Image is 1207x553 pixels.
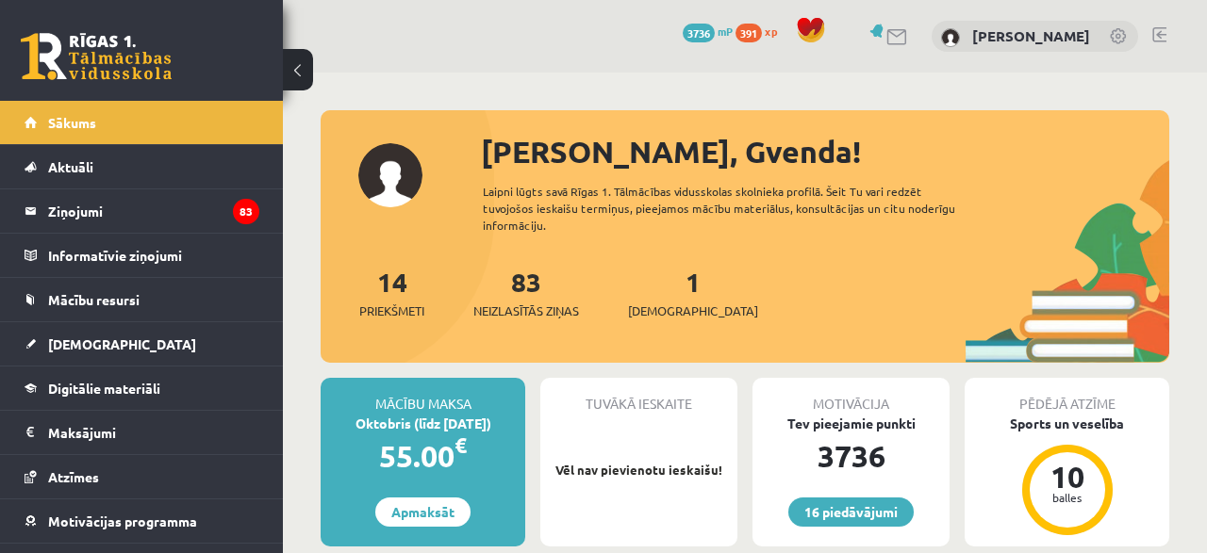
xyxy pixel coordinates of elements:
span: Mācību resursi [48,291,140,308]
div: Oktobris (līdz [DATE]) [321,414,525,433]
a: 3736 mP [683,24,733,39]
a: [PERSON_NAME] [972,26,1090,45]
div: 10 [1039,462,1096,492]
a: Sports un veselība 10 balles [965,414,1169,538]
span: Aktuāli [48,158,93,175]
span: Digitālie materiāli [48,380,160,397]
legend: Maksājumi [48,411,259,454]
a: [DEMOGRAPHIC_DATA] [25,322,259,366]
span: Sākums [48,114,96,131]
a: Mācību resursi [25,278,259,321]
a: Ziņojumi83 [25,189,259,233]
a: Rīgas 1. Tālmācības vidusskola [21,33,172,80]
a: Sākums [25,101,259,144]
span: mP [718,24,733,39]
p: Vēl nav pievienotu ieskaišu! [550,461,728,480]
span: 391 [736,24,762,42]
span: [DEMOGRAPHIC_DATA] [628,301,758,320]
span: Atzīmes [48,468,99,485]
span: xp [765,24,777,39]
a: Aktuāli [25,145,259,188]
span: 3736 [683,24,715,42]
legend: Informatīvie ziņojumi [48,234,259,277]
a: 83Neizlasītās ziņas [473,265,579,320]
span: Priekšmeti [359,301,424,320]
span: Neizlasītās ziņas [473,301,579,320]
a: Informatīvie ziņojumi [25,234,259,277]
div: Sports un veselība [965,414,1169,433]
a: 1[DEMOGRAPHIC_DATA] [628,265,758,320]
span: € [455,431,467,459]
legend: Ziņojumi [48,189,259,233]
a: 16 piedāvājumi [788,497,914,527]
div: Laipni lūgts savā Rīgas 1. Tālmācības vidusskolas skolnieka profilā. Šeit Tu vari redzēt tuvojošo... [483,183,992,234]
span: [DEMOGRAPHIC_DATA] [48,335,196,352]
a: 391 xp [736,24,786,39]
a: Apmaksāt [375,497,471,527]
div: Mācību maksa [321,378,525,414]
div: balles [1039,492,1096,503]
div: 55.00 [321,433,525,479]
div: Tuvākā ieskaite [540,378,737,414]
span: Motivācijas programma [48,512,197,529]
img: Gvenda Liepiņa [941,28,960,47]
a: 14Priekšmeti [359,265,424,320]
a: Maksājumi [25,411,259,454]
div: Tev pieejamie punkti [752,414,950,433]
div: [PERSON_NAME], Gvenda! [481,129,1169,174]
a: Motivācijas programma [25,499,259,543]
div: Motivācija [752,378,950,414]
div: Pēdējā atzīme [965,378,1169,414]
div: 3736 [752,433,950,479]
a: Digitālie materiāli [25,366,259,410]
a: Atzīmes [25,455,259,498]
i: 83 [233,199,259,224]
